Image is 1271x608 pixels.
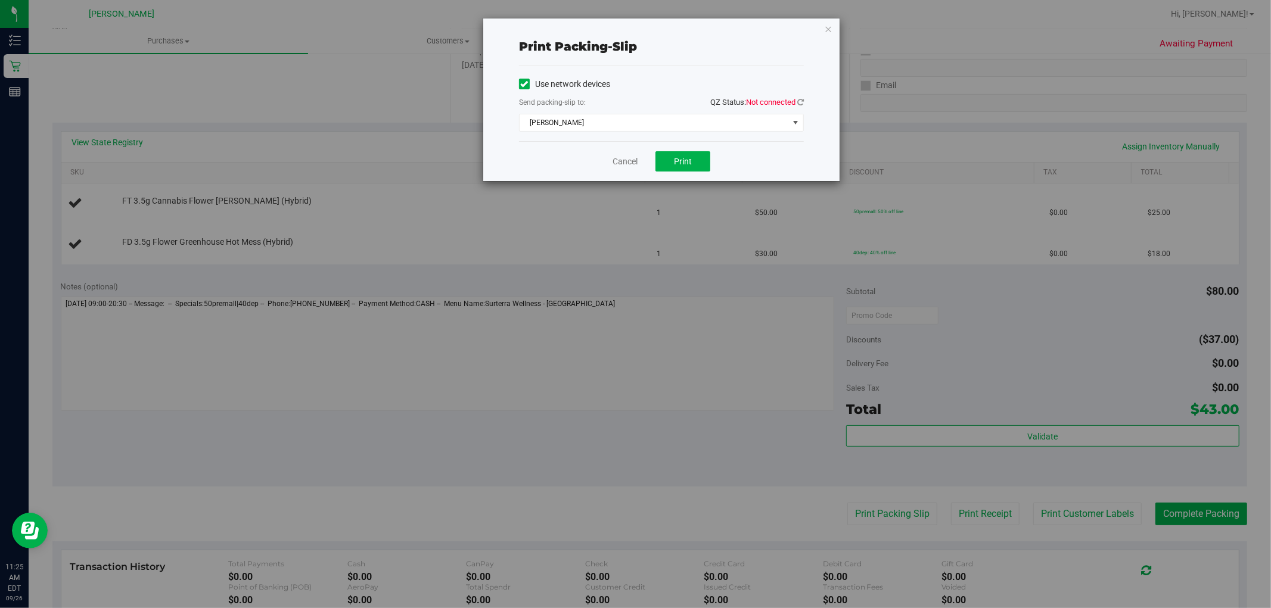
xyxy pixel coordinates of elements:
span: select [788,114,803,131]
iframe: Resource center [12,513,48,548]
label: Use network devices [519,78,610,91]
a: Cancel [613,155,638,168]
span: Print packing-slip [519,39,637,54]
label: Send packing-slip to: [519,97,586,108]
button: Print [655,151,710,172]
span: Not connected [746,98,795,107]
span: [PERSON_NAME] [520,114,788,131]
span: QZ Status: [710,98,804,107]
span: Print [674,157,692,166]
